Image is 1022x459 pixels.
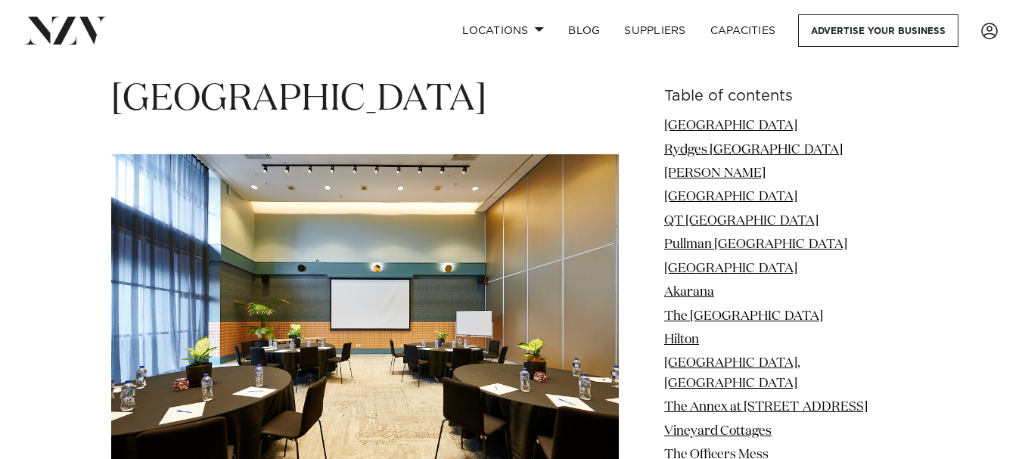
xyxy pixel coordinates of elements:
[664,357,800,389] a: [GEOGRAPHIC_DATA], [GEOGRAPHIC_DATA]
[664,119,797,132] a: [GEOGRAPHIC_DATA]
[664,401,868,414] a: The Annex at [STREET_ADDRESS]
[664,262,797,275] a: [GEOGRAPHIC_DATA]
[664,333,699,346] a: Hilton
[798,14,958,47] a: Advertise your business
[612,14,697,47] a: SUPPLIERS
[664,215,819,228] a: QT [GEOGRAPHIC_DATA]
[111,76,619,124] h1: [GEOGRAPHIC_DATA]
[664,167,766,180] a: [PERSON_NAME]
[24,17,107,44] img: nzv-logo.png
[664,286,714,299] a: Akarana
[450,14,556,47] a: Locations
[664,144,843,157] a: Rydges [GEOGRAPHIC_DATA]
[556,14,612,47] a: BLOG
[664,238,847,251] a: Pullman [GEOGRAPHIC_DATA]
[698,14,788,47] a: Capacities
[664,425,772,438] a: Vineyard Cottages
[664,88,911,104] h6: Table of contents
[664,310,823,323] a: The [GEOGRAPHIC_DATA]
[664,191,797,203] a: [GEOGRAPHIC_DATA]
